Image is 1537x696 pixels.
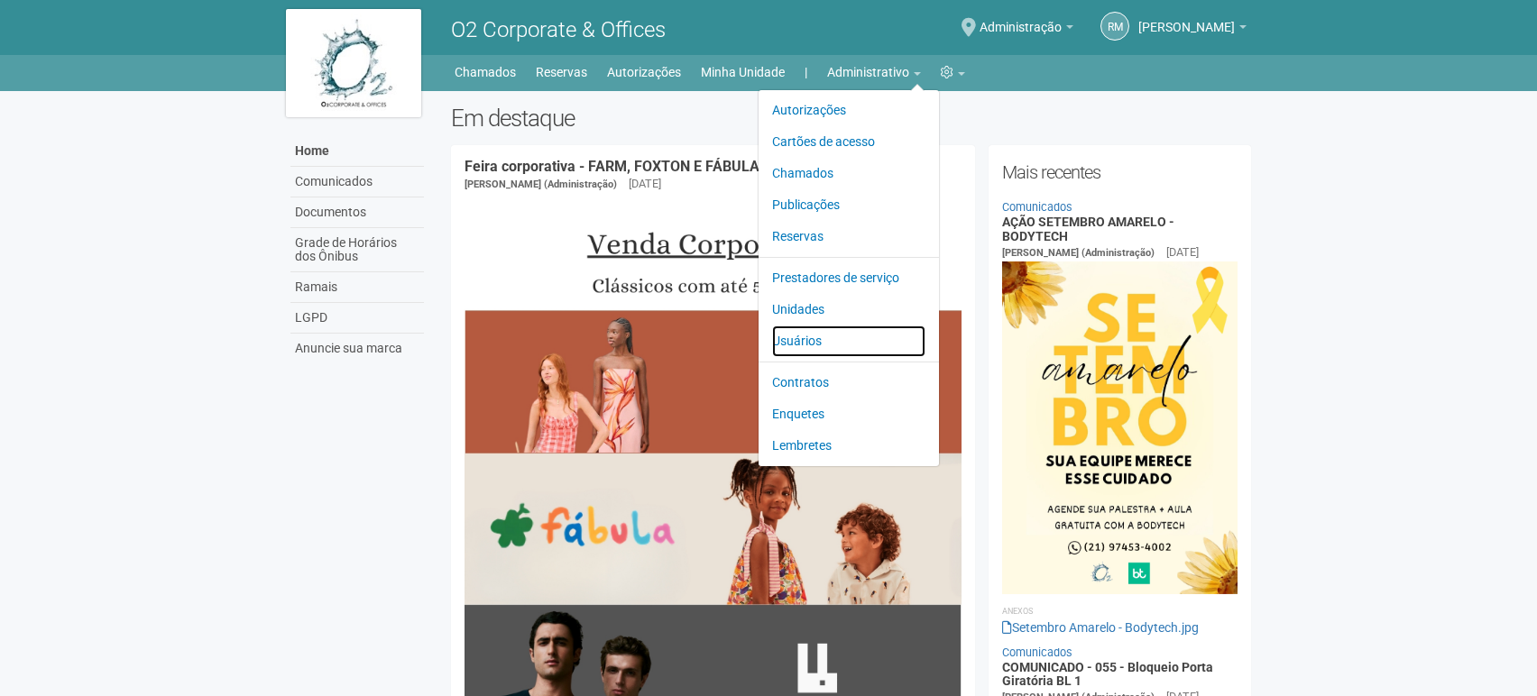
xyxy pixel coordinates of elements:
[772,126,925,158] a: Cartões de acesso
[451,17,666,42] span: O2 Corporate & Offices
[772,367,925,398] a: Contratos
[772,189,925,221] a: Publicações
[1002,660,1213,688] a: COMUNICADO - 055 - Bloqueio Porta Giratória BL 1
[290,334,424,363] a: Anuncie sua marca
[1002,215,1174,243] a: AÇÃO SETEMBRO AMARELO - BODYTECH
[1002,620,1199,635] a: Setembro Amarelo - Bodytech.jpg
[827,60,921,85] a: Administrativo
[772,294,925,325] a: Unidades
[290,303,424,334] a: LGPD
[772,158,925,189] a: Chamados
[1002,159,1238,186] h2: Mais recentes
[772,95,925,126] a: Autorizações
[465,158,759,175] a: Feira corporativa - FARM, FOXTON E FÁBULA
[1138,23,1247,37] a: [PERSON_NAME]
[290,228,424,272] a: Grade de Horários dos Ônibus
[701,60,785,85] a: Minha Unidade
[1002,646,1072,659] a: Comunicados
[465,179,617,190] span: [PERSON_NAME] (Administração)
[290,136,424,167] a: Home
[451,105,1251,132] h2: Em destaque
[536,60,587,85] a: Reservas
[1100,12,1129,41] a: RM
[1166,244,1199,261] div: [DATE]
[607,60,681,85] a: Autorizações
[1002,247,1155,259] span: [PERSON_NAME] (Administração)
[772,430,925,462] a: Lembretes
[805,60,807,85] a: |
[629,176,661,192] div: [DATE]
[290,272,424,303] a: Ramais
[1138,3,1235,34] span: Rogério Machado
[772,325,925,357] a: Usuários
[1002,200,1072,214] a: Comunicados
[455,60,516,85] a: Chamados
[290,167,424,197] a: Comunicados
[772,221,925,252] a: Reservas
[980,3,1062,34] span: Administração
[772,398,925,430] a: Enquetes
[290,197,424,228] a: Documentos
[1002,261,1238,594] img: Setembro%20Amarelo%20-%20Bodytech.jpg
[286,9,421,117] img: logo.jpg
[772,262,925,294] a: Prestadores de serviço
[980,23,1073,37] a: Administração
[1002,603,1238,619] li: Anexos
[941,60,965,85] a: Configurações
